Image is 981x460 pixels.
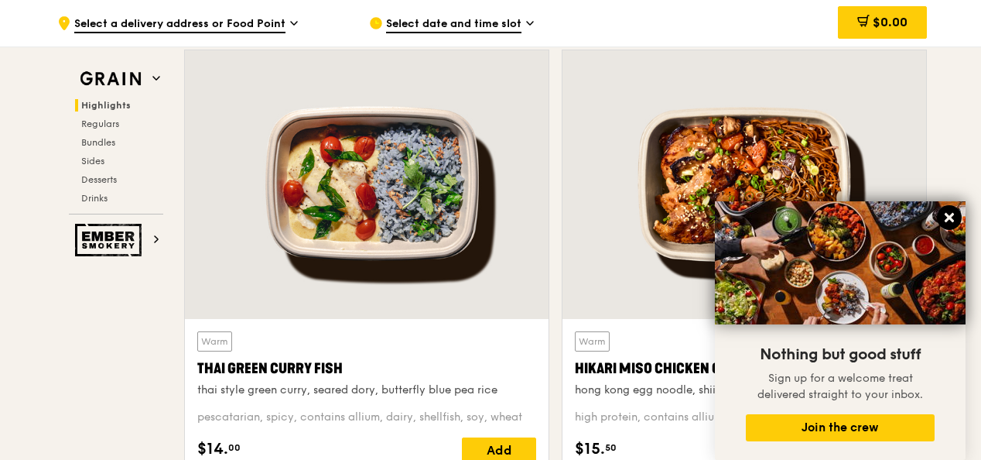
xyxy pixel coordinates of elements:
[715,201,966,324] img: DSC07876-Edit02-Large.jpeg
[197,410,536,425] div: pescatarian, spicy, contains allium, dairy, shellfish, soy, wheat
[81,137,115,148] span: Bundles
[575,410,914,425] div: high protein, contains allium, dairy, egg, soy, wheat
[605,441,617,454] span: 50
[81,156,104,166] span: Sides
[873,15,908,29] span: $0.00
[81,118,119,129] span: Regulars
[575,358,914,379] div: Hikari Miso Chicken Chow Mein
[937,205,962,230] button: Close
[197,331,232,352] div: Warm
[228,441,241,454] span: 00
[81,193,108,204] span: Drinks
[386,16,521,33] span: Select date and time slot
[74,16,285,33] span: Select a delivery address or Food Point
[75,65,146,93] img: Grain web logo
[575,383,914,398] div: hong kong egg noodle, shiitake mushroom, roasted carrot
[75,224,146,256] img: Ember Smokery web logo
[197,383,536,398] div: thai style green curry, seared dory, butterfly blue pea rice
[81,174,117,185] span: Desserts
[746,414,935,441] button: Join the crew
[197,358,536,379] div: Thai Green Curry Fish
[575,331,610,352] div: Warm
[760,345,921,364] span: Nothing but good stuff
[81,100,131,111] span: Highlights
[757,372,923,401] span: Sign up for a welcome treat delivered straight to your inbox.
